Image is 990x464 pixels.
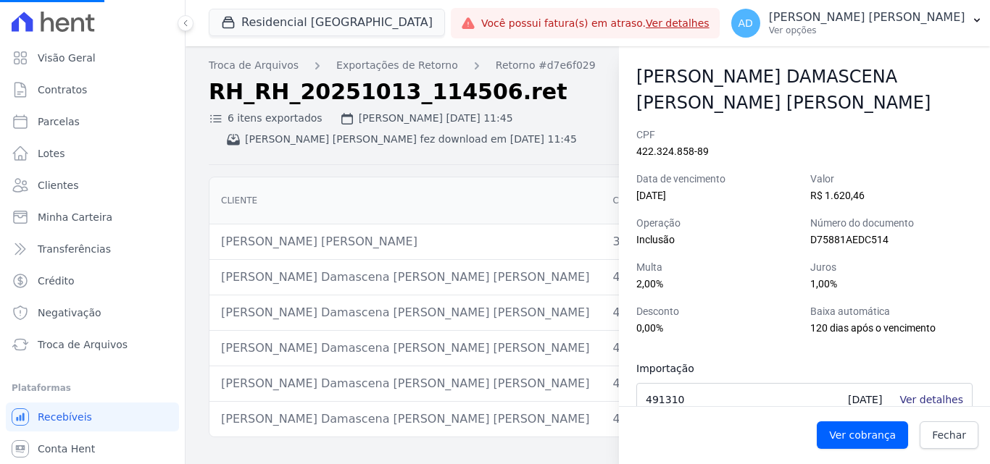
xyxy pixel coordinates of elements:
[601,402,717,437] td: 422.324.858-89
[932,428,966,442] span: Fechar
[646,17,710,29] a: Ver detalhes
[839,384,891,416] div: [DATE]
[810,322,936,334] span: 120 dias após o vencimento
[38,146,65,161] span: Lotes
[636,234,675,245] span: Inclusão
[6,266,179,295] a: Crédito
[6,235,179,263] a: Transferências
[6,43,179,72] a: Visão Geral
[209,331,601,366] td: [PERSON_NAME] Damascena [PERSON_NAME] [PERSON_NAME]
[810,304,973,319] label: Baixa automática
[636,360,804,377] h3: Importação
[601,295,717,331] td: 422.324.858-89
[209,79,839,105] h2: RH_RH_20251013_114506.ret
[810,190,865,201] span: R$ 1.620,46
[38,83,87,97] span: Contratos
[769,25,965,36] p: Ver opções
[209,177,601,224] th: Cliente
[38,51,96,65] span: Visão Geral
[209,366,601,402] td: [PERSON_NAME] Damascena [PERSON_NAME] [PERSON_NAME]
[810,260,973,275] label: Juros
[6,107,179,136] a: Parcelas
[38,442,95,456] span: Conta Hent
[601,331,717,366] td: 422.324.858-89
[6,203,179,232] a: Minha Carteira
[636,64,973,116] h2: [PERSON_NAME] DAMASCENA [PERSON_NAME] [PERSON_NAME]
[6,171,179,200] a: Clientes
[636,260,799,275] label: Multa
[810,234,889,245] span: D75881AEDC514
[636,127,973,143] label: CPF
[601,177,717,224] th: CPF
[601,260,717,295] td: 422.324.858-89
[12,379,173,397] div: Plataformas
[38,114,80,129] span: Parcelas
[637,384,839,416] div: 491310
[209,58,967,73] nav: Breadcrumb
[6,298,179,327] a: Negativação
[6,402,179,431] a: Recebíveis
[336,58,458,73] a: Exportações de Retorno
[636,304,799,319] label: Desconto
[209,111,323,126] div: 6 itens exportados
[636,278,663,290] span: 2,00%
[899,394,963,405] a: Ver detalhes
[636,172,799,187] label: Data de vencimento
[810,278,837,290] span: 1,00%
[6,139,179,168] a: Lotes
[226,132,577,147] div: [PERSON_NAME] [PERSON_NAME] fez download em [DATE] 11:45
[636,145,709,157] span: 422.324.858-89
[636,190,666,201] span: [DATE]
[769,10,965,25] p: [PERSON_NAME] [PERSON_NAME]
[810,216,973,231] label: Número do documento
[636,322,663,334] span: 0,00%
[636,216,799,231] label: Operação
[38,178,78,193] span: Clientes
[481,16,710,31] span: Você possui fatura(s) em atraso.
[6,75,179,104] a: Contratos
[38,242,111,256] span: Transferências
[38,274,75,288] span: Crédito
[38,210,112,224] span: Minha Carteira
[38,305,101,320] span: Negativação
[829,428,896,442] span: Ver cobrança
[601,224,717,260] td: 324.080.698-31
[738,18,752,28] span: AD
[209,260,601,295] td: [PERSON_NAME] Damascena [PERSON_NAME] [PERSON_NAME]
[38,410,92,424] span: Recebíveis
[810,172,973,187] label: Valor
[209,58,299,73] a: Troca de Arquivos
[209,224,601,260] td: [PERSON_NAME] [PERSON_NAME]
[340,111,513,126] div: [PERSON_NAME] [DATE] 11:45
[496,58,596,73] a: Retorno #d7e6f029
[209,9,445,36] button: Residencial [GEOGRAPHIC_DATA]
[601,366,717,402] td: 422.324.858-89
[6,330,179,359] a: Troca de Arquivos
[38,337,128,352] span: Troca de Arquivos
[209,402,601,437] td: [PERSON_NAME] Damascena [PERSON_NAME] [PERSON_NAME]
[6,434,179,463] a: Conta Hent
[209,295,601,331] td: [PERSON_NAME] Damascena [PERSON_NAME] [PERSON_NAME]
